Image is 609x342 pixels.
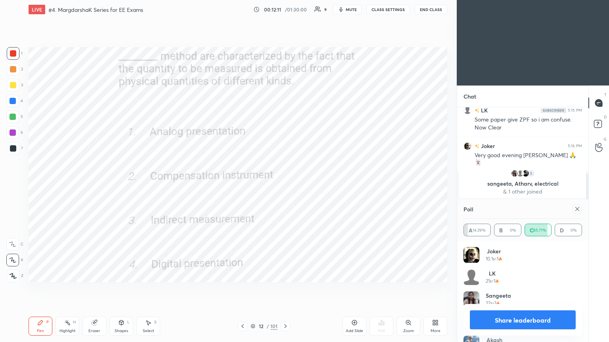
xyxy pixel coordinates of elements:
div: 7 [7,142,23,155]
img: 0107f913f4254d09883f25c912f883d8.jpg [463,142,471,150]
div: H [73,320,76,324]
div: 9 [324,8,327,11]
div: Z [7,270,23,282]
p: D [604,114,607,120]
p: T [604,92,607,98]
h5: 1 [494,277,495,285]
img: default.png [463,106,471,114]
img: streak-poll-icon.44701ccd.svg [496,301,500,305]
div: 6 [6,126,23,139]
h6: LK [479,106,488,114]
img: streak-poll-icon.44701ccd.svg [498,257,502,261]
div: 5:15 PM [568,108,582,113]
div: More [431,329,440,333]
p: Chat [457,86,483,107]
img: streak-poll-icon.44701ccd.svg [495,279,499,283]
div: LIVE [29,5,45,14]
p: sangeeta, Atharv, electrical [464,180,582,187]
div: Pen [37,329,44,333]
button: CLASS SETTINGS [366,5,410,14]
h4: Poll [463,205,473,213]
div: 3 [7,79,23,91]
img: 2630eea68fcc4dc08802842678dfc556.jpg [463,291,479,307]
h4: LK [486,269,499,277]
img: default.png [516,169,524,177]
div: grid [457,107,588,282]
div: Highlight [59,329,76,333]
div: Zoom [403,329,414,333]
div: 1 [7,47,23,60]
img: no-rating-badge.077c3623.svg [475,144,479,148]
div: 12 [257,324,265,329]
img: Yh7BfnbMxzoAAAAASUVORK5CYII= [541,108,566,113]
div: Select [143,329,154,333]
div: P [46,320,49,324]
h6: Joker [479,142,495,150]
h5: 1 [494,300,496,307]
div: 101 [270,323,278,330]
p: G [603,136,607,142]
div: Now Clear [475,124,582,132]
h5: 10.1s [486,255,495,262]
img: no-rating-badge.077c3623.svg [475,108,479,113]
div: Eraser [88,329,100,333]
div: grid [463,247,582,342]
h5: • [495,255,497,262]
div: Add Slide [346,329,363,333]
div: Very good evening [PERSON_NAME] 🙏🃏 [475,152,582,167]
img: 609f497699af45b2b96819180bb5feb8.jpg [522,169,530,177]
img: 2630eea68fcc4dc08802842678dfc556.jpg [511,169,519,177]
div: C [6,238,23,251]
h5: 21s [486,277,492,285]
h4: Joker [486,247,502,255]
button: mute [333,5,362,14]
h4: sangeeta [486,291,511,300]
div: 2 [7,63,23,76]
h5: 1 [497,255,498,262]
p: & 1 other joined [464,188,582,195]
h4: #4. MargdarshaK Series for EE Exams [48,6,143,13]
h5: • [492,300,494,307]
img: 0107f913f4254d09883f25c912f883d8.jpg [463,247,479,263]
div: 5 [6,110,23,123]
div: / [266,324,269,329]
div: 4 [6,95,23,107]
div: S [154,320,157,324]
h5: 22s [486,300,492,307]
div: Shapes [115,329,128,333]
div: Some paper give ZPF so i am confuse. [475,116,582,124]
div: 1 [527,169,535,177]
h5: • [492,277,494,285]
button: End Class [415,5,447,14]
div: X [6,254,23,266]
img: default.png [463,269,479,285]
button: Share leaderboard [470,310,576,329]
div: 5:16 PM [568,144,582,148]
span: mute [346,7,357,12]
div: L [127,320,130,324]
